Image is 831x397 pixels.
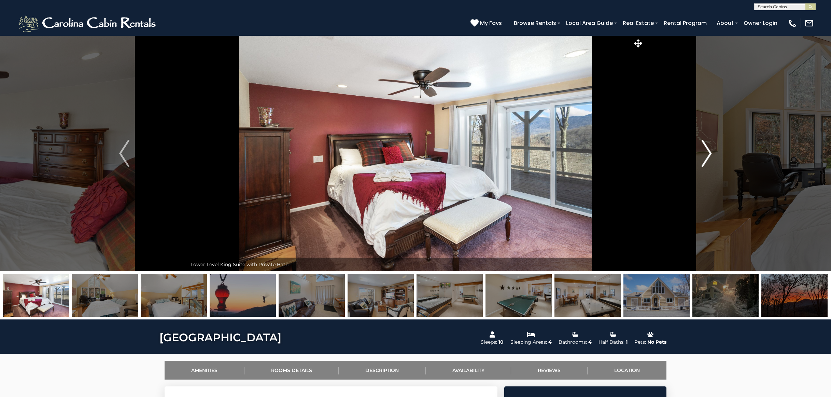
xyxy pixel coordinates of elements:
a: Owner Login [740,17,781,29]
img: mail-regular-white.png [804,18,814,28]
a: Description [339,361,426,380]
a: Rental Program [660,17,710,29]
img: 163279023 [554,274,621,317]
img: arrow [702,140,712,167]
div: Lower Level King Suite with Private Bath [187,258,644,271]
img: 163279021 [417,274,483,317]
img: 163483031 [141,274,207,317]
a: Reviews [511,361,588,380]
a: Location [588,361,667,380]
a: Browse Rentals [510,17,560,29]
a: Real Estate [619,17,657,29]
img: 167058622 [692,274,759,317]
img: 163279004 [210,274,276,317]
img: 163279024 [623,274,690,317]
a: Rooms Details [244,361,339,380]
a: About [713,17,737,29]
a: Amenities [165,361,244,380]
img: 163279019 [279,274,345,317]
a: Local Area Guide [563,17,616,29]
span: My Favs [480,19,502,27]
a: Availability [426,361,511,380]
img: arrow [119,140,129,167]
img: 163279017 [3,274,69,317]
img: White-1-2.png [17,13,159,33]
button: Next [644,36,770,271]
img: 163483029 [72,274,138,317]
img: 163279025 [761,274,828,317]
a: My Favs [470,19,504,28]
img: phone-regular-white.png [788,18,797,28]
img: 163279020 [348,274,414,317]
button: Previous [61,36,187,271]
img: 163279022 [485,274,552,317]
